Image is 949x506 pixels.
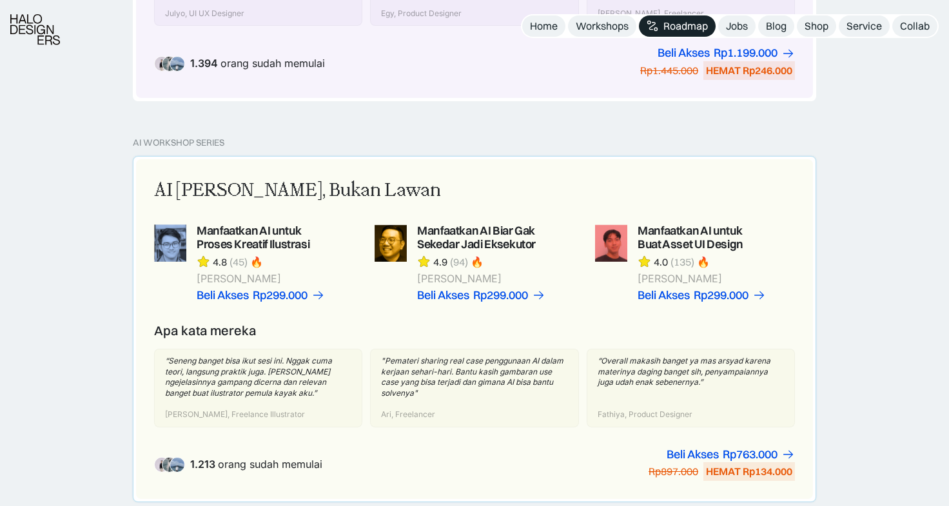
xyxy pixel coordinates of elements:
a: Jobs [718,15,756,37]
a: Shop [797,15,836,37]
a: Beli AksesRp1.199.000 [658,46,795,60]
div: Workshops [576,19,629,33]
div: orang sudah memulai [190,57,325,70]
div: Beli Akses [667,448,719,462]
a: Service [839,15,890,37]
div: Blog [766,19,787,33]
a: Beli AksesRp299.000 [197,289,325,302]
div: Roadmap [663,19,708,33]
div: Beli Akses [638,289,690,302]
span: 1.394 [190,57,218,70]
div: AI Workshop Series [133,137,224,148]
div: orang sudah memulai [190,458,322,471]
div: HEMAT Rp246.000 [706,64,792,77]
div: Beli Akses [197,289,249,302]
div: Rp1.445.000 [640,64,698,77]
a: Home [522,15,565,37]
span: 1.213 [190,458,215,471]
div: Rp299.000 [694,289,748,302]
div: Jobs [726,19,748,33]
a: Blog [758,15,794,37]
div: Rp763.000 [723,448,778,462]
div: HEMAT Rp134.000 [706,465,792,478]
a: Workshops [568,15,636,37]
div: Egy, Product Designer [381,8,462,19]
div: Rp299.000 [473,289,528,302]
div: Service [846,19,882,33]
div: Ari, Freelancer [381,409,435,420]
a: Beli AksesRp299.000 [638,289,766,302]
div: Shop [805,19,828,33]
div: Beli Akses [658,46,710,60]
div: Rp1.199.000 [714,46,778,60]
div: Beli Akses [417,289,469,302]
div: “Seneng banget bisa ikut sesi ini. Nggak cuma teori, langsung praktik juga. [PERSON_NAME] ngejela... [165,356,351,399]
div: Home [530,19,558,33]
div: Collab [900,19,930,33]
div: [PERSON_NAME], Freelance Illustrator [165,409,305,420]
div: Rp299.000 [253,289,308,302]
div: Fathiya, Product Designer [598,409,692,420]
div: Apa kata mereka [154,323,257,338]
div: "Pemateri sharing real case penggunaan AI dalam kerjaan sehari-hari. Bantu kasih gambaran use cas... [381,356,567,399]
a: Beli AksesRp763.000 [667,448,795,462]
a: Roadmap [639,15,716,37]
div: Julyo, UI UX Designer [165,8,244,19]
a: Beli AksesRp299.000 [417,289,545,302]
a: Collab [892,15,937,37]
div: AI [PERSON_NAME], Bukan Lawan [154,177,441,204]
div: [PERSON_NAME], Freelancer [598,8,704,19]
div: “Overall makasih banget ya mas arsyad karena materinya daging banget sih, penyampaiannya juga uda... [598,356,784,388]
div: Rp897.000 [649,465,698,478]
